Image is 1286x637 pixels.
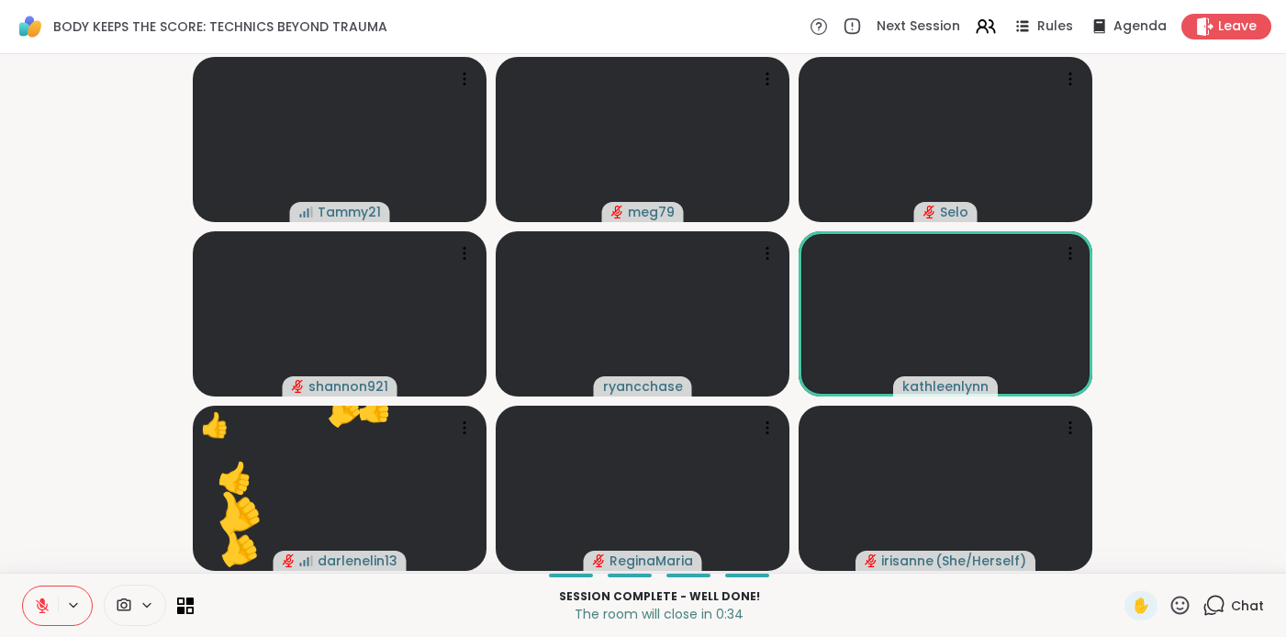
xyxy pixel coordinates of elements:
button: 👍 [200,441,272,512]
span: darlenelin13 [318,552,397,570]
span: Selo [940,203,968,221]
span: Agenda [1113,17,1167,36]
span: ( She/Herself ) [935,552,1026,570]
span: audio-muted [292,380,305,393]
span: Leave [1218,17,1257,36]
span: Next Session [877,17,960,36]
span: Chat [1231,597,1264,615]
img: ShareWell Logomark [15,11,46,42]
span: Tammy21 [318,203,381,221]
button: 👍 [295,362,386,453]
p: The room will close in 0:34 [205,605,1113,623]
span: audio-muted [283,554,296,567]
span: ryancchase [603,377,683,396]
span: audio-muted [923,206,936,218]
button: 👍 [181,456,290,565]
span: ReginaMaria [609,552,693,570]
span: irisanne [881,552,934,570]
span: Rules [1037,17,1073,36]
span: audio-muted [611,206,624,218]
span: BODY KEEPS THE SCORE: TECHNICS BEYOND TRAUMA [53,17,387,36]
p: Session Complete - well done! [205,588,1113,605]
span: audio-muted [865,554,878,567]
span: shannon921 [308,377,388,396]
span: ✋ [1132,595,1150,617]
span: kathleenlynn [902,377,989,396]
span: meg79 [628,203,675,221]
div: 👍 [200,408,229,443]
span: audio-muted [593,554,606,567]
